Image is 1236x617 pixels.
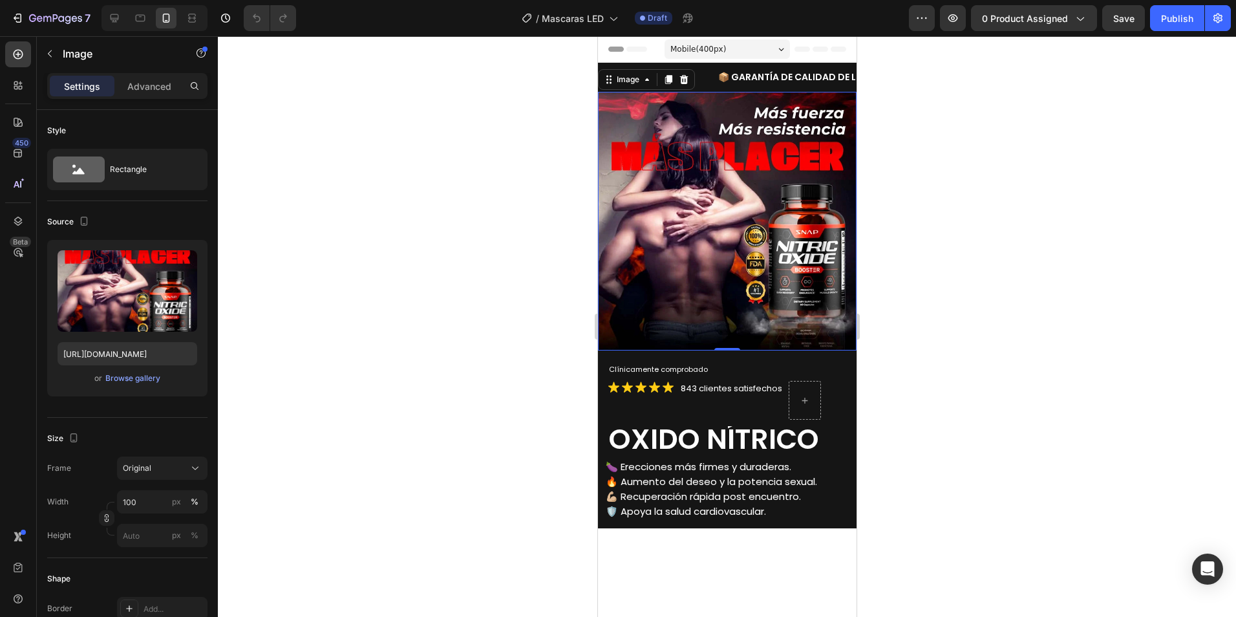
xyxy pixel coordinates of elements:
p: 📦 GARANTÍA DE CALIDAD DE LOS PRODUCTOS [120,33,333,49]
div: px [172,496,181,508]
p: 7 [85,10,91,26]
div: Add... [144,603,204,615]
span: 0 product assigned [982,12,1068,25]
div: Publish [1161,12,1193,25]
p: Advanced [127,80,171,93]
div: px [172,530,181,541]
span: Save [1113,13,1135,24]
img: preview-image [58,250,197,332]
input: https://example.com/image.jpg [58,342,197,365]
div: Style [47,125,66,136]
span: Draft [648,12,667,24]
div: Open Intercom Messenger [1192,554,1223,585]
span: or [94,371,102,386]
span: Mascaras LED [542,12,604,25]
span: Clínicamente comprobado [11,328,110,338]
button: % [169,528,184,543]
div: Border [47,603,72,614]
label: Frame [47,462,71,474]
div: % [191,496,198,508]
label: Width [47,496,69,508]
div: Rectangle [110,155,189,184]
button: Browse gallery [105,372,161,385]
input: px% [117,490,208,514]
button: Publish [1150,5,1204,31]
p: Settings [64,80,100,93]
div: Source [47,213,92,231]
button: px [187,494,202,510]
span: 🛡️ Apoya la salud cardiovascular. [8,468,168,482]
span: / [536,12,539,25]
div: Shape [47,573,70,585]
div: % [191,530,198,541]
div: Browse gallery [105,373,160,384]
button: Original [117,457,208,480]
span: 843 clientes satisfechos [83,346,184,358]
button: px [187,528,202,543]
p: Image [63,46,173,61]
div: Size [47,430,81,448]
input: px% [117,524,208,547]
span: 🍆 Erecciones más firmes y duraderas. [8,424,193,437]
button: Save [1102,5,1145,31]
div: Undo/Redo [244,5,296,31]
div: Beta [10,237,31,247]
span: 💪🏼 Recuperación rápida post encuentro. [8,453,203,467]
label: Height [47,530,71,541]
div: Image [16,38,44,49]
iframe: Design area [598,36,857,617]
button: 7 [5,5,96,31]
button: 0 product assigned [971,5,1097,31]
div: 450 [12,138,31,148]
span: 🔥 Aumento del deseo y la potencia sexual. [8,438,219,452]
span: OXIDO NÍTRICO [11,384,221,422]
button: % [169,494,184,510]
span: Original [123,462,151,474]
